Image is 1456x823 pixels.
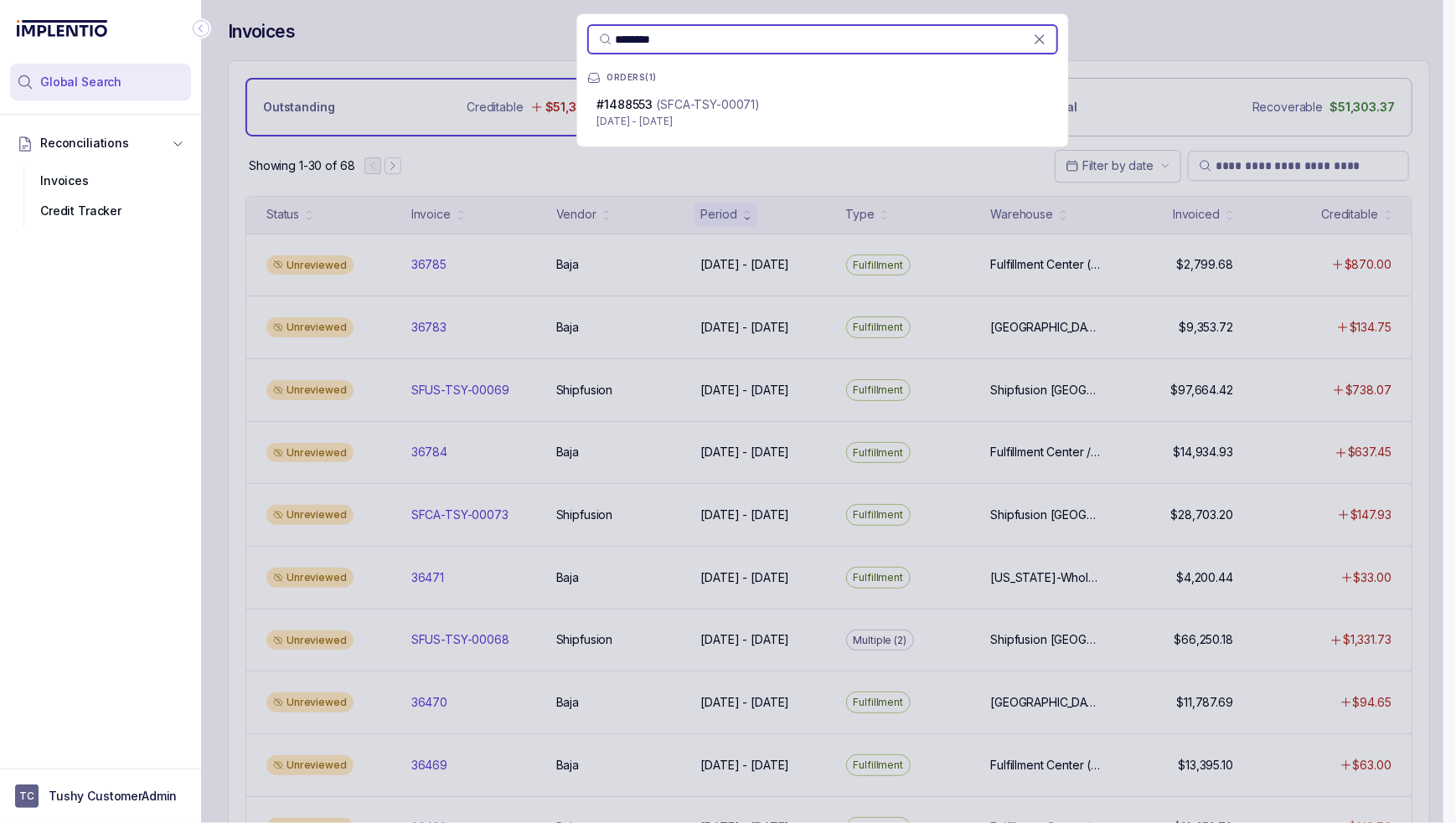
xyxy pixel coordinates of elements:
button: Reconciliations [10,125,191,162]
span: User initials [15,784,39,808]
p: ORDERS ( 1 ) [607,73,658,83]
div: Credit Tracker [23,196,178,226]
div: Collapse Icon [191,18,211,39]
span: Global Search [40,74,121,90]
p: Tushy CustomerAdmin [49,788,177,805]
div: Invoices [23,166,178,196]
div: Reconciliations [10,162,191,230]
button: User initialsTushy CustomerAdmin [15,784,186,808]
span: #1488553 [597,97,653,111]
p: [DATE] - [DATE] [597,113,1048,130]
p: (SFCA-TSY-00071) [656,96,760,113]
span: Reconciliations [40,135,129,152]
